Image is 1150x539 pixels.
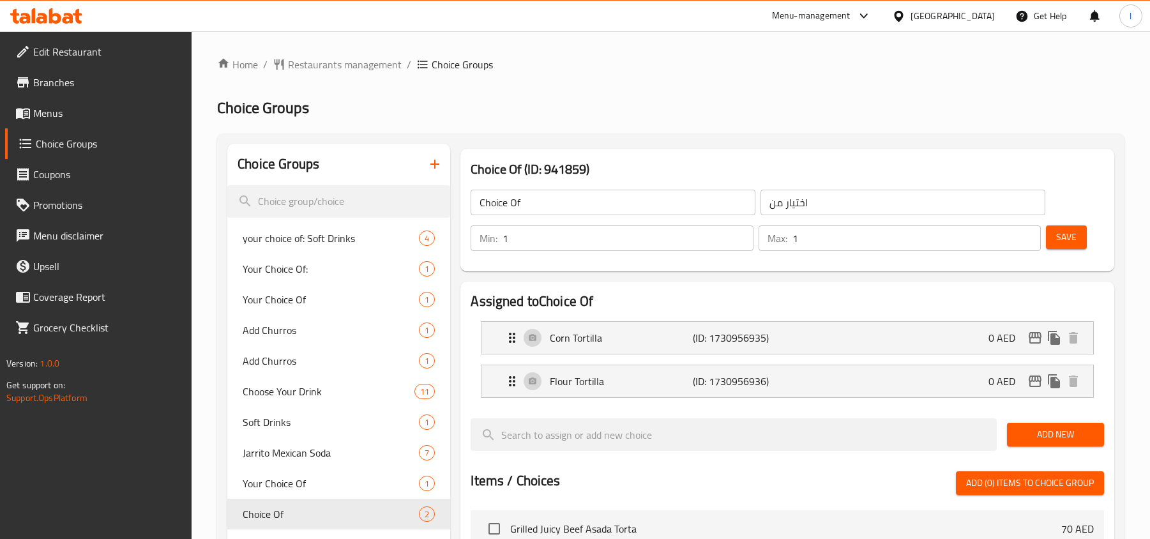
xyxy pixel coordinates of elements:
div: Choices [419,323,435,338]
span: Choice Groups [36,136,182,151]
a: Menus [5,98,192,128]
input: search [471,418,997,451]
a: Menu disclaimer [5,220,192,251]
p: 70 AED [1061,521,1094,536]
a: Upsell [5,251,192,282]
a: Support.OpsPlatform [6,390,87,406]
li: Expand [471,360,1104,403]
h2: Items / Choices [471,471,560,490]
div: Your Choice Of1 [227,468,450,499]
span: 1 [420,478,434,490]
span: Coverage Report [33,289,182,305]
span: 1 [420,324,434,337]
div: Choices [419,292,435,307]
div: Choices [419,445,435,460]
div: Choose Your Drink11 [227,376,450,407]
button: edit [1025,372,1045,391]
span: l [1130,9,1131,23]
p: (ID: 1730956935) [693,330,788,345]
button: duplicate [1045,372,1064,391]
span: 4 [420,232,434,245]
span: Menus [33,105,182,121]
span: your choice of: Soft Drinks [243,231,419,246]
a: Coupons [5,159,192,190]
span: Add Churros [243,353,419,368]
div: Expand [481,365,1093,397]
span: Grocery Checklist [33,320,182,335]
div: Choices [419,261,435,277]
li: / [263,57,268,72]
p: (ID: 1730956936) [693,374,788,389]
span: Add Churros [243,323,419,338]
h2: Assigned to Choice Of [471,292,1104,311]
nav: breadcrumb [217,57,1124,72]
span: Your Choice Of [243,476,419,491]
p: Max: [768,231,787,246]
span: Branches [33,75,182,90]
a: Edit Restaurant [5,36,192,67]
span: Your Choice Of: [243,261,419,277]
button: duplicate [1045,328,1064,347]
div: Soft Drinks1 [227,407,450,437]
a: Coverage Report [5,282,192,312]
a: Grocery Checklist [5,312,192,343]
span: Promotions [33,197,182,213]
span: 11 [415,386,434,398]
p: Corn Tortilla [550,330,692,345]
button: edit [1025,328,1045,347]
span: Grilled Juicy Beef Asada Torta [510,521,1061,536]
span: Add (0) items to choice group [966,475,1094,491]
button: delete [1064,328,1083,347]
span: Choice Groups [432,57,493,72]
button: Save [1046,225,1087,249]
span: Version: [6,355,38,372]
div: Add Churros1 [227,345,450,376]
div: Your Choice Of1 [227,284,450,315]
span: Edit Restaurant [33,44,182,59]
input: search [227,185,450,218]
span: Choose Your Drink [243,384,414,399]
span: Add New [1017,427,1094,443]
div: Expand [481,322,1093,354]
button: Add (0) items to choice group [956,471,1104,495]
span: Choice Groups [217,93,309,122]
div: Choices [419,353,435,368]
span: Upsell [33,259,182,274]
span: Your Choice Of [243,292,419,307]
li: Expand [471,316,1104,360]
div: Choices [419,231,435,246]
span: Menu disclaimer [33,228,182,243]
h2: Choice Groups [238,155,319,174]
button: Add New [1007,423,1104,446]
span: Soft Drinks [243,414,419,430]
span: Coupons [33,167,182,182]
p: Flour Tortilla [550,374,692,389]
span: 7 [420,447,434,459]
a: Branches [5,67,192,98]
span: Choice Of [243,506,419,522]
button: delete [1064,372,1083,391]
h3: Choice Of (ID: 941859) [471,159,1104,179]
div: Choices [419,476,435,491]
div: Add Churros1 [227,315,450,345]
div: Choice Of2 [227,499,450,529]
div: Choices [419,414,435,430]
div: Choices [419,506,435,522]
a: Home [217,57,258,72]
span: 1.0.0 [40,355,59,372]
div: Your Choice Of:1 [227,254,450,284]
div: Menu-management [772,8,851,24]
p: 0 AED [988,374,1025,389]
a: Restaurants management [273,57,402,72]
span: 1 [420,263,434,275]
a: Choice Groups [5,128,192,159]
div: your choice of: Soft Drinks4 [227,223,450,254]
span: 1 [420,355,434,367]
span: Save [1056,229,1077,245]
p: 0 AED [988,330,1025,345]
span: Restaurants management [288,57,402,72]
p: Min: [480,231,497,246]
span: Get support on: [6,377,65,393]
span: 1 [420,294,434,306]
a: Promotions [5,190,192,220]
